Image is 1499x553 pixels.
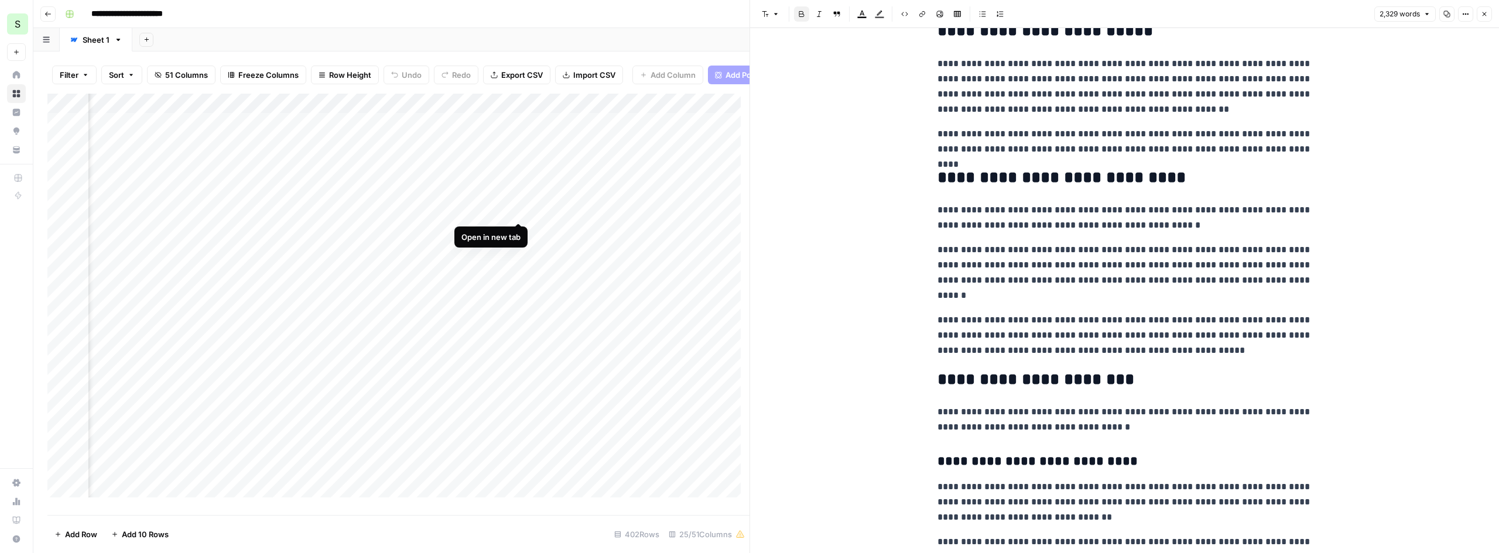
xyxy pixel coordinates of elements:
[7,84,26,103] a: Browse
[15,17,20,31] span: S
[452,69,471,81] span: Redo
[501,69,543,81] span: Export CSV
[101,66,142,84] button: Sort
[329,69,371,81] span: Row Height
[83,34,109,46] div: Sheet 1
[60,28,132,51] a: Sheet 1
[311,66,379,84] button: Row Height
[725,69,789,81] span: Add Power Agent
[7,492,26,511] a: Usage
[708,66,796,84] button: Add Power Agent
[7,511,26,530] a: Learning Hub
[461,231,521,243] div: Open in new tab
[7,122,26,140] a: Opportunities
[7,140,26,159] a: Your Data
[238,69,299,81] span: Freeze Columns
[7,103,26,122] a: Insights
[483,66,550,84] button: Export CSV
[434,66,478,84] button: Redo
[47,525,104,544] button: Add Row
[610,525,664,544] div: 402 Rows
[1374,6,1436,22] button: 2,329 words
[555,66,623,84] button: Import CSV
[573,69,615,81] span: Import CSV
[632,66,703,84] button: Add Column
[60,69,78,81] span: Filter
[122,528,169,540] span: Add 10 Rows
[664,525,749,544] div: 25/51 Columns
[7,66,26,84] a: Home
[7,530,26,548] button: Help + Support
[104,525,176,544] button: Add 10 Rows
[65,528,97,540] span: Add Row
[7,473,26,492] a: Settings
[165,69,208,81] span: 51 Columns
[384,66,429,84] button: Undo
[52,66,97,84] button: Filter
[220,66,306,84] button: Freeze Columns
[651,69,696,81] span: Add Column
[147,66,215,84] button: 51 Columns
[109,69,124,81] span: Sort
[402,69,422,81] span: Undo
[1380,9,1420,19] span: 2,329 words
[7,9,26,39] button: Workspace: SmartSurvey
